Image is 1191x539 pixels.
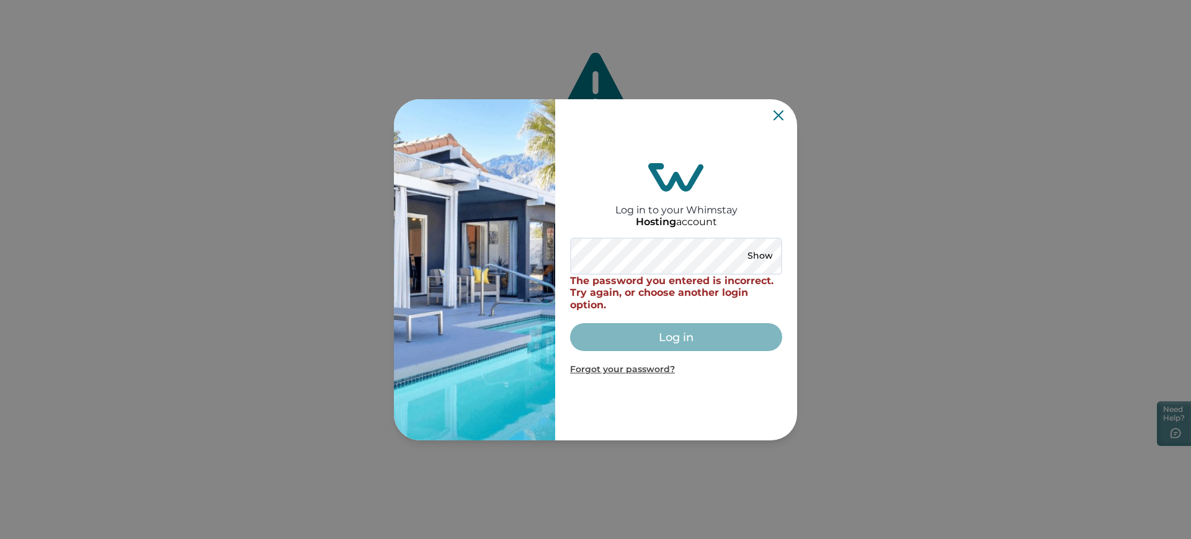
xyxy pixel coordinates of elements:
[648,163,704,192] img: login-logo
[570,275,782,311] p: The password you entered is incorrect. Try again, or choose another login option.
[570,363,782,376] p: Forgot your password?
[774,110,783,120] button: Close
[738,247,782,265] button: Show
[570,323,782,351] button: Log in
[615,192,738,216] h2: Log in to your Whimstay
[394,99,555,440] img: auth-banner
[636,216,717,228] p: account
[636,216,676,228] p: Hosting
